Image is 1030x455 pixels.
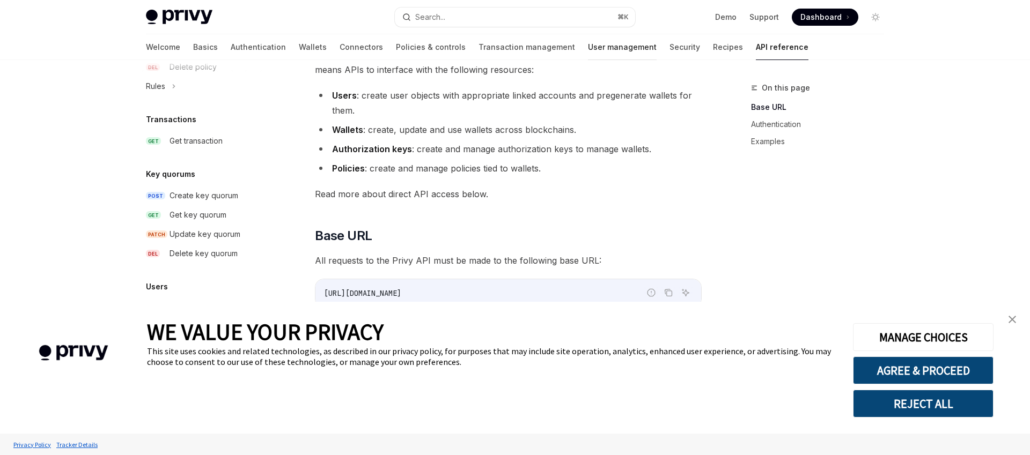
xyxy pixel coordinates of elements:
[16,330,131,376] img: company logo
[800,12,842,23] span: Dashboard
[315,88,702,118] li: : create user objects with appropriate linked accounts and pregenerate wallets for them.
[324,288,401,298] span: [URL][DOMAIN_NAME]
[170,208,226,221] div: Get key quorum
[299,34,327,60] a: Wallets
[396,34,466,60] a: Policies & controls
[315,187,702,202] span: Read more about direct API access below.
[11,435,54,454] a: Privacy Policy
[146,137,161,145] span: GET
[54,435,100,454] a: Tracker Details
[315,141,702,156] li: : create and manage authorization keys to manage wallets.
[751,99,893,116] a: Base URL
[332,163,365,174] strong: Policies
[713,34,743,60] a: Recipes
[137,225,275,244] a: PATCHUpdate key quorum
[756,34,808,60] a: API reference
[661,286,675,300] button: Copy the contents from the code block
[147,346,837,367] div: This site uses cookies and related technologies, as described in our privacy policy, for purposes...
[193,34,218,60] a: Basics
[146,211,161,219] span: GET
[137,244,275,263] a: DELDelete key quorum
[669,34,700,60] a: Security
[340,34,383,60] a: Connectors
[415,11,445,24] div: Search...
[1009,316,1016,323] img: close banner
[1002,309,1023,330] a: close banner
[792,9,858,26] a: Dashboard
[146,113,196,126] h5: Transactions
[146,192,165,200] span: POST
[146,10,212,25] img: light logo
[146,250,160,258] span: DEL
[137,131,275,151] a: GETGet transaction
[853,323,994,351] button: MANAGE CHOICES
[170,228,240,241] div: Update key quorum
[146,168,195,181] h5: Key quorums
[679,286,693,300] button: Ask AI
[146,280,168,293] h5: Users
[147,318,384,346] span: WE VALUE YOUR PRIVACY
[315,161,702,176] li: : create and manage policies tied to wallets.
[715,12,737,23] a: Demo
[332,90,357,101] strong: Users
[867,9,884,26] button: Toggle dark mode
[146,230,167,238] span: PATCH
[170,247,238,260] div: Delete key quorum
[644,286,658,300] button: Report incorrect code
[137,186,275,205] a: POSTCreate key quorum
[332,124,363,135] strong: Wallets
[751,116,893,133] a: Authentication
[231,34,286,60] a: Authentication
[137,205,275,225] a: GETGet key quorum
[315,122,702,137] li: : create, update and use wallets across blockchains.
[170,135,223,147] div: Get transaction
[588,34,657,60] a: User management
[315,227,372,244] span: Base URL
[751,133,893,150] a: Examples
[853,390,994,417] button: REJECT ALL
[137,299,275,318] a: POSTCreate user
[315,253,702,268] span: All requests to the Privy API must be made to the following base URL:
[749,12,779,23] a: Support
[395,8,635,27] button: Search...⌘K
[170,189,238,202] div: Create key quorum
[853,356,994,384] button: AGREE & PROCEED
[146,80,165,93] div: Rules
[479,34,575,60] a: Transaction management
[146,34,180,60] a: Welcome
[315,47,702,77] span: Privy offers low-level APIs you can use to interact with wallets and user objects directly. This ...
[617,13,629,21] span: ⌘ K
[762,81,810,94] span: On this page
[332,144,412,154] strong: Authorization keys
